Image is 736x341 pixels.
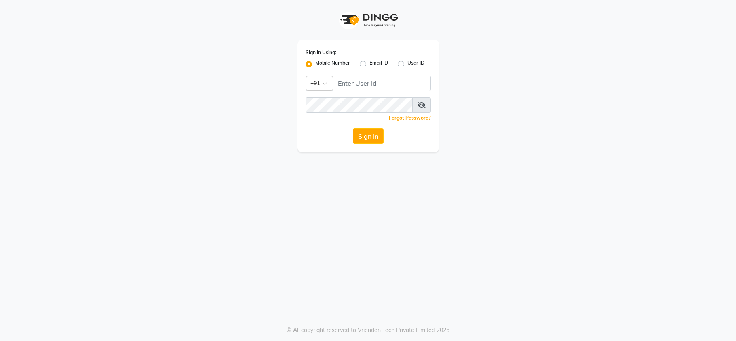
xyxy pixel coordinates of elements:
[369,59,388,69] label: Email ID
[333,76,431,91] input: Username
[306,49,336,56] label: Sign In Using:
[407,59,424,69] label: User ID
[389,115,431,121] a: Forgot Password?
[353,128,384,144] button: Sign In
[306,97,413,113] input: Username
[315,59,350,69] label: Mobile Number
[336,8,401,32] img: logo1.svg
